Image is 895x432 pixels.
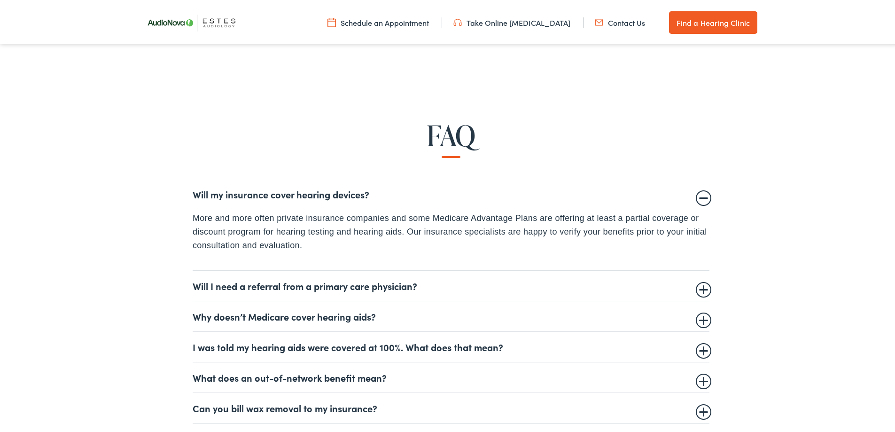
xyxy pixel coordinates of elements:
summary: Will I need a referral from a primary care physician? [193,278,709,290]
img: utility icon [595,16,603,26]
a: Take Online [MEDICAL_DATA] [453,16,570,26]
summary: Can you bill wax removal to my insurance? [193,401,709,412]
p: More and more often private insurance companies and some Medicare Advantage Plans are offering at... [193,210,709,250]
a: Schedule an Appointment [327,16,429,26]
summary: What does an out-of-network benefit mean? [193,370,709,381]
img: utility icon [453,16,462,26]
h2: FAQ [36,118,866,149]
summary: Why doesn’t Medicare cover hearing aids? [193,309,709,320]
summary: Will my insurance cover hearing devices? [193,187,709,198]
summary: I was told my hearing aids were covered at 100%. What does that mean? [193,339,709,351]
img: utility icon [327,16,336,26]
a: Contact Us [595,16,645,26]
a: Find a Hearing Clinic [669,9,757,32]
